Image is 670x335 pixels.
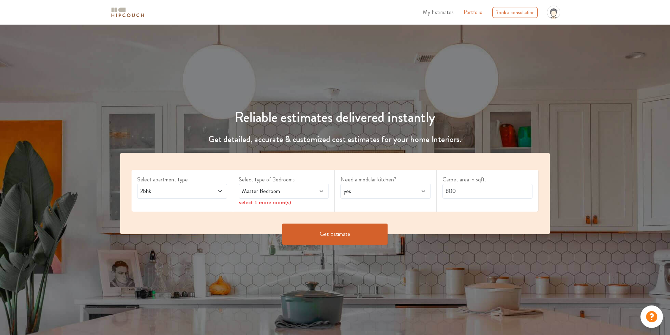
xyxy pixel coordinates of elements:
[110,6,145,19] img: logo-horizontal.svg
[423,8,454,16] span: My Estimates
[239,199,329,206] div: select 1 more room(s)
[116,134,554,144] h4: Get detailed, accurate & customized cost estimates for your home Interiors.
[282,224,388,245] button: Get Estimate
[342,187,405,195] span: yes
[442,184,532,199] input: Enter area sqft
[139,187,202,195] span: 2bhk
[116,109,554,126] h1: Reliable estimates delivered instantly
[241,187,304,195] span: Master Bedroom
[110,5,145,20] span: logo-horizontal.svg
[442,175,532,184] label: Carpet area in sqft.
[340,175,430,184] label: Need a modular kitchen?
[492,7,538,18] div: Book a consultation
[464,8,483,17] a: Portfolio
[137,175,227,184] label: Select apartment type
[239,175,329,184] label: Select type of Bedrooms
